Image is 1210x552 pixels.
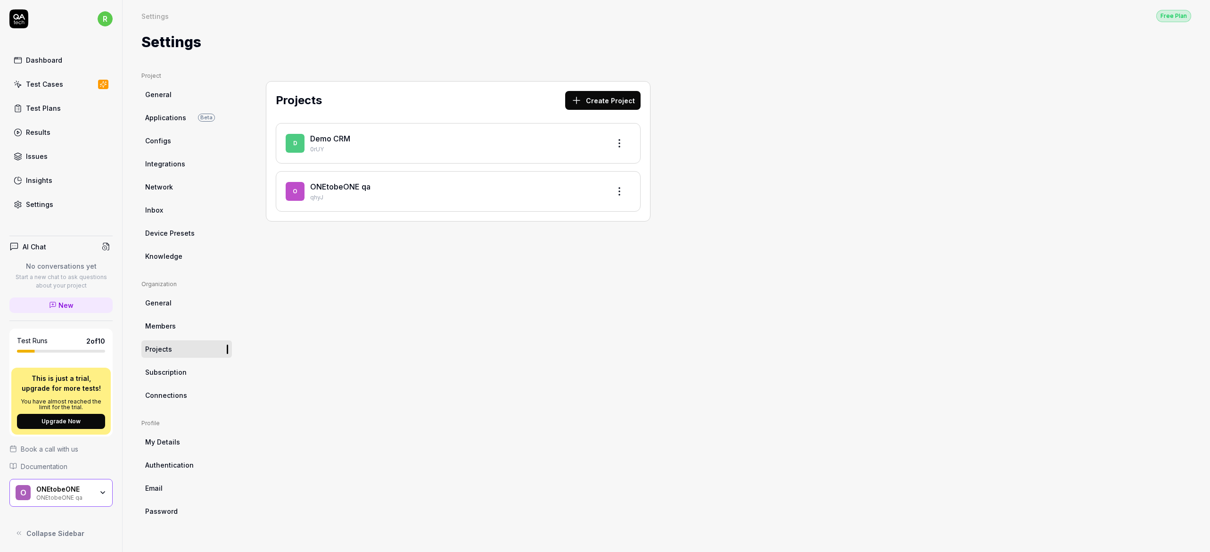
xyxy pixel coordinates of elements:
span: Network [145,182,173,192]
a: Authentication [141,456,232,474]
h4: AI Chat [23,242,46,252]
p: You have almost reached the limit for the trial. [17,399,105,410]
a: My Details [141,433,232,451]
a: General [141,294,232,312]
h5: Test Runs [17,337,48,345]
a: Password [141,503,232,520]
div: Dashboard [26,55,62,65]
a: Integrations [141,155,232,173]
div: Organization [141,280,232,288]
span: 2 of 10 [86,336,105,346]
span: Collapse Sidebar [26,528,84,538]
span: r [98,11,113,26]
a: Configs [141,132,232,149]
div: Insights [26,175,52,185]
span: Password [145,506,178,516]
span: Projects [145,344,172,354]
span: O [286,182,305,201]
span: General [145,90,172,99]
span: Applications [145,113,186,123]
a: Email [141,479,232,497]
a: New [9,297,113,313]
a: Results [9,123,113,141]
span: Knowledge [145,251,182,261]
span: Authentication [145,460,194,470]
a: Demo CRM [310,134,350,143]
a: Members [141,317,232,335]
a: Book a call with us [9,444,113,454]
a: Inbox [141,201,232,219]
a: Projects [141,340,232,358]
span: Connections [145,390,187,400]
div: Free Plan [1156,10,1191,22]
div: ONEtobeONE qa [36,493,93,501]
span: Subscription [145,367,187,377]
a: Network [141,178,232,196]
a: ApplicationsBeta [141,109,232,126]
p: Start a new chat to ask questions about your project [9,273,113,290]
a: Connections [141,387,232,404]
a: Dashboard [9,51,113,69]
span: Book a call with us [21,444,78,454]
div: Settings [141,11,169,21]
a: ONEtobeONE qa [310,182,370,191]
a: Documentation [9,461,113,471]
p: No conversations yet [9,261,113,271]
p: This is just a trial, upgrade for more tests! [17,373,105,393]
div: Test Cases [26,79,63,89]
span: D [286,134,305,153]
a: Insights [9,171,113,189]
span: Device Presets [145,228,195,238]
div: Results [26,127,50,137]
div: ONEtobeONE [36,485,93,494]
a: Settings [9,195,113,214]
p: 0rUY [310,145,602,154]
a: Subscription [141,363,232,381]
button: r [98,9,113,28]
a: Test Plans [9,99,113,117]
span: Configs [145,136,171,146]
span: Beta [198,114,215,122]
p: qhyJ [310,193,602,202]
button: Upgrade Now [17,414,105,429]
div: Profile [141,419,232,428]
span: Email [145,483,163,493]
h1: Settings [141,32,201,53]
button: Free Plan [1156,9,1191,22]
a: Knowledge [141,247,232,265]
button: Create Project [565,91,641,110]
div: Issues [26,151,48,161]
a: General [141,86,232,103]
button: OONEtobeONEONEtobeONE qa [9,479,113,507]
a: Issues [9,147,113,165]
h2: Projects [276,92,322,109]
span: New [58,300,74,310]
a: Test Cases [9,75,113,93]
div: Project [141,72,232,80]
span: Documentation [21,461,67,471]
span: My Details [145,437,180,447]
div: Settings [26,199,53,209]
span: Inbox [145,205,163,215]
span: Members [145,321,176,331]
button: Collapse Sidebar [9,524,113,543]
a: Device Presets [141,224,232,242]
span: General [145,298,172,308]
span: Integrations [145,159,185,169]
div: Test Plans [26,103,61,113]
span: O [16,485,31,500]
